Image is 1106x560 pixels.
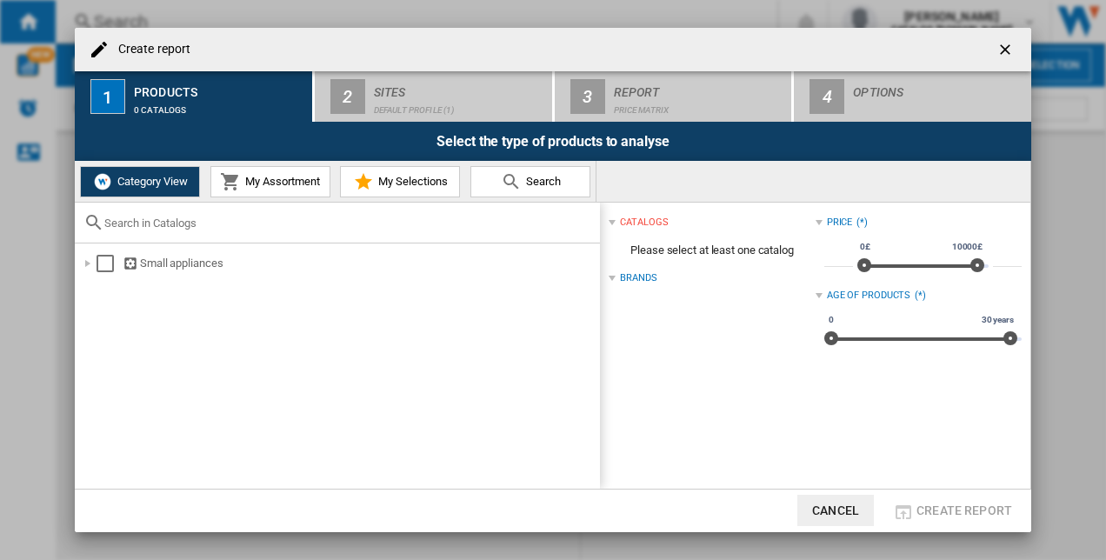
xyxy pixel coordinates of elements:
[110,41,190,58] h4: Create report
[90,79,125,114] div: 1
[609,234,815,267] span: Please select at least one catalog
[522,175,561,188] span: Search
[810,79,844,114] div: 4
[330,79,365,114] div: 2
[888,495,1017,526] button: Create report
[826,313,836,327] span: 0
[794,71,1031,122] button: 4 Options
[374,175,448,188] span: My Selections
[857,240,873,254] span: 0£
[979,313,1016,327] span: 30 years
[75,71,314,122] button: 1 Products 0 catalogs
[620,271,656,285] div: Brands
[134,78,305,97] div: Products
[210,166,330,197] button: My Assortment
[916,503,1012,517] span: Create report
[827,289,911,303] div: Age of products
[797,495,874,526] button: Cancel
[241,175,320,188] span: My Assortment
[614,78,785,97] div: Report
[827,216,853,230] div: Price
[104,217,591,230] input: Search in Catalogs
[92,171,113,192] img: wiser-icon-white.png
[853,78,1024,97] div: Options
[996,41,1017,62] ng-md-icon: getI18NText('BUTTONS.CLOSE_DIALOG')
[123,255,597,272] div: Small appliances
[620,216,668,230] div: catalogs
[80,166,200,197] button: Category View
[75,122,1031,161] div: Select the type of products to analyse
[570,79,605,114] div: 3
[614,97,785,115] div: Price Matrix
[374,78,545,97] div: Sites
[315,71,554,122] button: 2 Sites Default profile (1)
[555,71,794,122] button: 3 Report Price Matrix
[134,97,305,115] div: 0 catalogs
[340,166,460,197] button: My Selections
[97,255,123,272] md-checkbox: Select
[374,97,545,115] div: Default profile (1)
[949,240,985,254] span: 10000£
[470,166,590,197] button: Search
[989,32,1024,67] button: getI18NText('BUTTONS.CLOSE_DIALOG')
[113,175,188,188] span: Category View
